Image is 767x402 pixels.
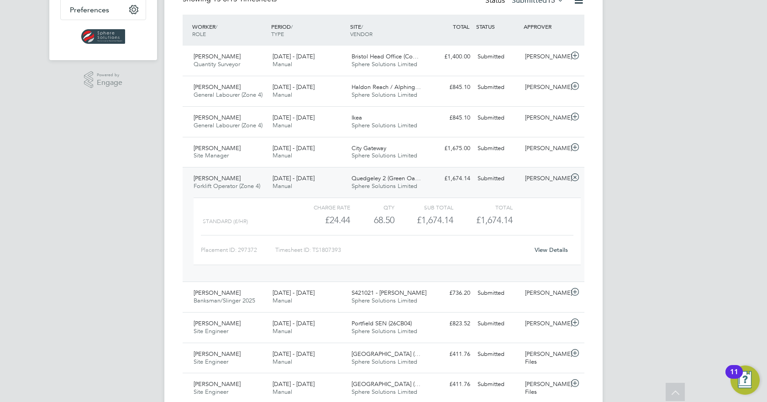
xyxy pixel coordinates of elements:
[273,289,315,297] span: [DATE] - [DATE]
[426,110,474,125] div: £845.10
[426,80,474,95] div: £845.10
[273,358,292,365] span: Manual
[273,121,292,129] span: Manual
[521,377,569,400] div: [PERSON_NAME] Files
[194,358,228,365] span: Site Engineer
[273,182,292,190] span: Manual
[476,214,513,225] span: £1,674.14
[352,144,386,152] span: City Gateway
[352,327,417,335] span: Sphere Solutions Limited
[352,114,362,121] span: Ikea
[521,171,569,186] div: [PERSON_NAME]
[521,347,569,370] div: [PERSON_NAME] Files
[352,83,421,91] span: Haldon Reach / Alphing…
[291,23,293,30] span: /
[394,202,453,213] div: Sub Total
[273,114,315,121] span: [DATE] - [DATE]
[426,377,474,392] div: £411.76
[273,151,292,159] span: Manual
[426,171,474,186] div: £1,674.14
[194,319,241,327] span: [PERSON_NAME]
[474,49,521,64] div: Submitted
[350,30,373,37] span: VENDOR
[352,60,417,68] span: Sphere Solutions Limited
[194,60,240,68] span: Quantity Surveyor
[352,182,417,190] span: Sphere Solutions Limited
[194,114,241,121] span: [PERSON_NAME]
[291,213,350,228] div: £24.44
[474,18,521,35] div: STATUS
[453,23,469,30] span: TOTAL
[190,18,269,42] div: WORKER
[352,319,412,327] span: Portfield SEN (26CB04)
[350,213,394,228] div: 68.50
[474,80,521,95] div: Submitted
[352,388,417,396] span: Sphere Solutions Limited
[194,174,241,182] span: [PERSON_NAME]
[350,202,394,213] div: QTY
[394,213,453,228] div: £1,674.14
[60,29,146,44] a: Go to home page
[426,49,474,64] div: £1,400.00
[194,182,260,190] span: Forklift Operator (Zone 4)
[352,289,426,297] span: S421021 - [PERSON_NAME]
[273,350,315,358] span: [DATE] - [DATE]
[273,52,315,60] span: [DATE] - [DATE]
[521,316,569,331] div: [PERSON_NAME]
[535,246,568,254] a: View Details
[426,141,474,156] div: £1,675.00
[352,52,419,60] span: Bristol Head Office (Co…
[352,174,421,182] span: Quedgeley 2 (Green Oa…
[194,52,241,60] span: [PERSON_NAME]
[194,297,255,304] span: Banksman/Slinger 2025
[273,83,315,91] span: [DATE] - [DATE]
[521,49,569,64] div: [PERSON_NAME]
[730,365,760,395] button: Open Resource Center, 11 new notifications
[273,144,315,152] span: [DATE] - [DATE]
[474,171,521,186] div: Submitted
[269,18,348,42] div: PERIOD
[426,347,474,362] div: £411.76
[81,29,126,44] img: spheresolutions-logo-retina.png
[194,144,241,152] span: [PERSON_NAME]
[194,91,263,99] span: General Labourer (Zone 4)
[194,151,229,159] span: Site Manager
[474,316,521,331] div: Submitted
[352,121,417,129] span: Sphere Solutions Limited
[453,202,512,213] div: Total
[348,18,427,42] div: SITE
[273,388,292,396] span: Manual
[194,388,228,396] span: Site Engineer
[273,297,292,304] span: Manual
[474,110,521,125] div: Submitted
[474,141,521,156] div: Submitted
[352,350,420,358] span: [GEOGRAPHIC_DATA] (…
[521,110,569,125] div: [PERSON_NAME]
[352,151,417,159] span: Sphere Solutions Limited
[426,286,474,301] div: £736.20
[273,60,292,68] span: Manual
[426,316,474,331] div: £823.52
[273,91,292,99] span: Manual
[194,380,241,388] span: [PERSON_NAME]
[474,286,521,301] div: Submitted
[194,327,228,335] span: Site Engineer
[194,289,241,297] span: [PERSON_NAME]
[215,23,217,30] span: /
[352,297,417,304] span: Sphere Solutions Limited
[474,377,521,392] div: Submitted
[97,79,122,87] span: Engage
[70,5,109,14] span: Preferences
[730,372,738,384] div: 11
[201,243,275,257] div: Placement ID: 297372
[271,30,284,37] span: TYPE
[521,18,569,35] div: APPROVER
[275,243,529,257] div: Timesheet ID: TS1807393
[352,380,420,388] span: [GEOGRAPHIC_DATA] (…
[474,347,521,362] div: Submitted
[352,358,417,365] span: Sphere Solutions Limited
[194,83,241,91] span: [PERSON_NAME]
[273,319,315,327] span: [DATE] - [DATE]
[203,218,248,224] span: Standard (£/HR)
[273,327,292,335] span: Manual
